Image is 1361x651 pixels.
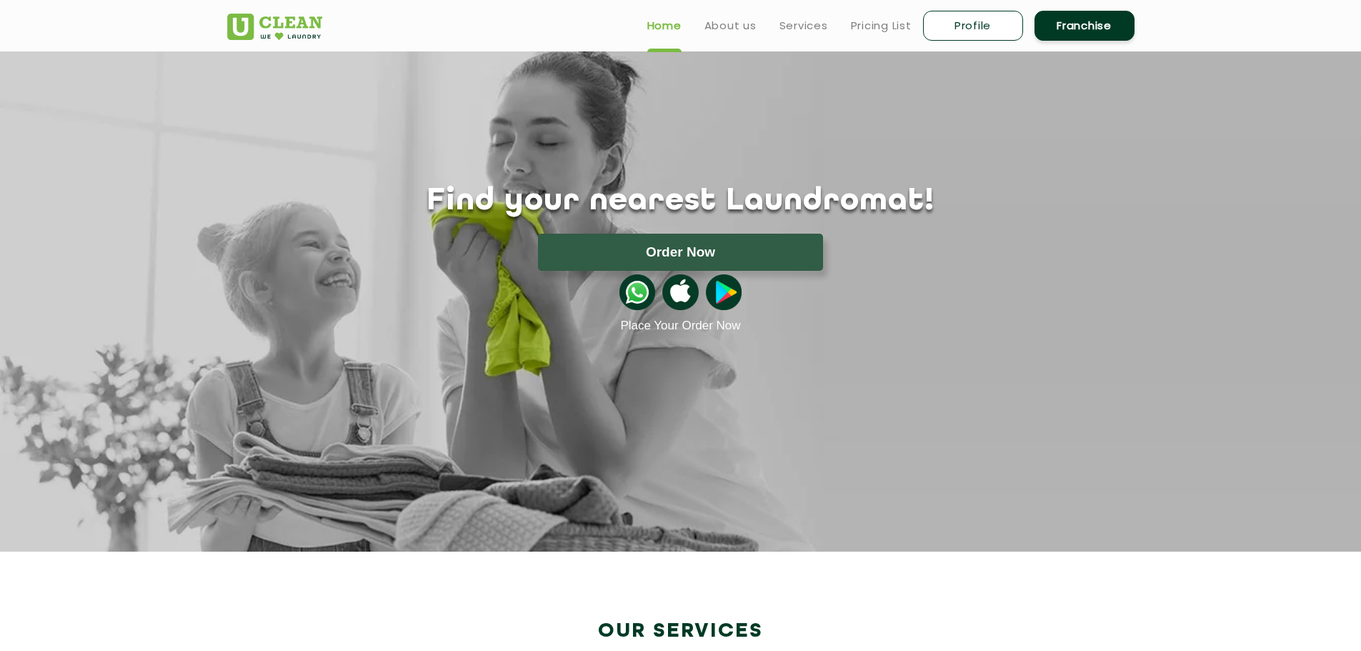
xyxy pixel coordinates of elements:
a: Franchise [1035,11,1135,41]
a: Place Your Order Now [620,319,740,333]
a: Home [647,17,682,34]
img: playstoreicon.png [706,274,742,310]
img: apple-icon.png [662,274,698,310]
img: whatsappicon.png [619,274,655,310]
h2: Our Services [227,620,1135,643]
a: About us [704,17,757,34]
h1: Find your nearest Laundromat! [216,184,1145,219]
button: Order Now [538,234,823,271]
a: Services [779,17,828,34]
a: Pricing List [851,17,912,34]
a: Profile [923,11,1023,41]
img: UClean Laundry and Dry Cleaning [227,14,322,40]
